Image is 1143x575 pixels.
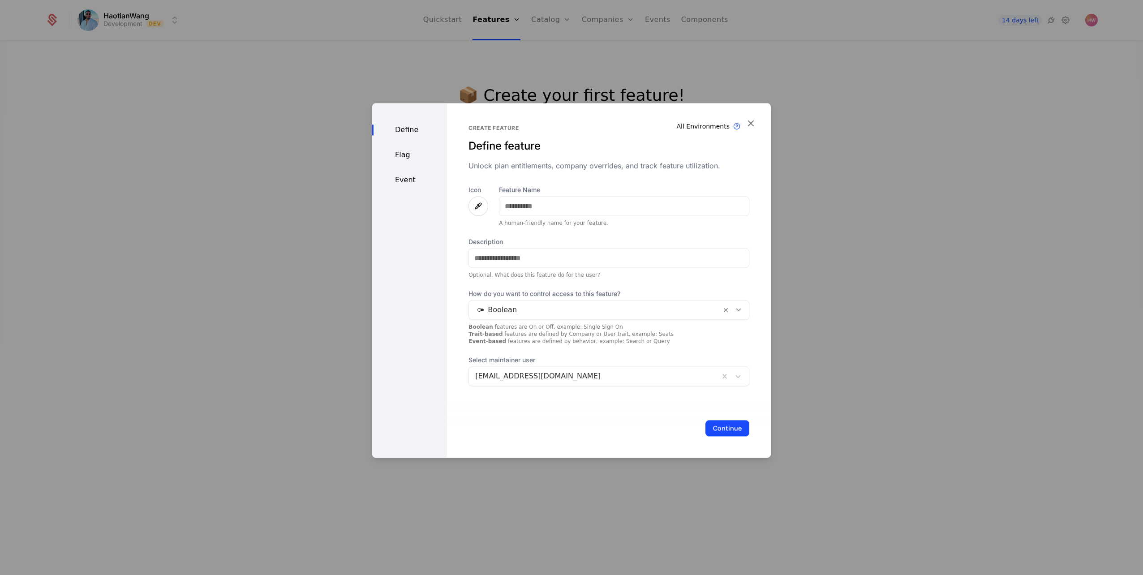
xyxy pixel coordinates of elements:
label: Description [468,237,749,246]
strong: Boolean [468,324,493,330]
strong: Event-based [468,338,506,344]
div: Define feature [468,139,749,153]
div: Optional. What does this feature do for the user? [468,271,749,279]
div: A human-friendly name for your feature. [499,219,749,227]
div: Event [372,175,447,185]
label: Icon [468,185,488,194]
div: Create feature [468,124,749,132]
strong: Trait-based [468,331,503,337]
div: Flag [372,150,447,160]
div: Define [372,124,447,135]
span: How do you want to control access to this feature? [468,289,749,298]
button: Continue [705,420,749,436]
div: Unlock plan entitlements, company overrides, and track feature utilization. [468,160,749,171]
span: Select maintainer user [468,356,749,365]
label: Feature Name [499,185,749,194]
div: features are On or Off, example: Single Sign On features are defined by Company or User trait, ex... [468,323,749,345]
div: All Environments [677,122,730,131]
